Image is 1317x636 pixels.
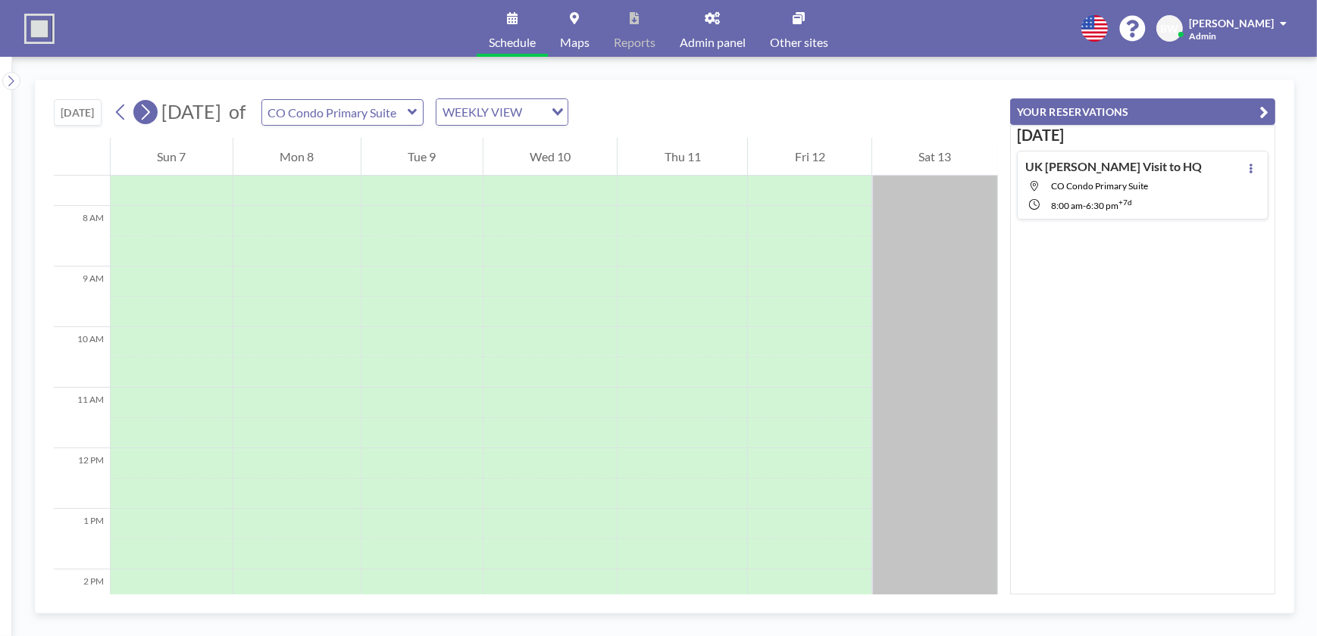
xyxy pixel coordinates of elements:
div: Thu 11 [618,138,747,176]
button: YOUR RESERVATIONS [1010,98,1275,125]
div: 11 AM [54,388,110,448]
div: Search for option [436,99,568,125]
span: 8:00 AM [1051,200,1083,211]
div: 8 AM [54,206,110,267]
span: [DATE] [161,100,221,123]
h4: UK [PERSON_NAME] Visit to HQ [1025,159,1202,174]
div: 1 PM [54,509,110,569]
div: Fri 12 [748,138,871,176]
span: BW [1161,22,1179,36]
div: Wed 10 [483,138,618,176]
span: Schedule [489,36,536,48]
img: organization-logo [24,14,55,44]
div: 7 AM [54,145,110,206]
sup: +7d [1118,198,1132,207]
div: Sun 7 [111,138,233,176]
span: Admin [1189,30,1216,42]
div: Sat 13 [872,138,998,176]
div: 12 PM [54,448,110,509]
span: Admin panel [680,36,746,48]
button: [DATE] [54,99,102,126]
div: 9 AM [54,267,110,327]
span: 6:30 PM [1086,200,1118,211]
span: Other sites [770,36,828,48]
h3: [DATE] [1017,126,1269,145]
input: CO Condo Primary Suite [262,100,408,125]
span: CO Condo Primary Suite [1051,180,1148,192]
span: of [229,100,246,123]
span: [PERSON_NAME] [1189,17,1274,30]
span: WEEKLY VIEW [440,102,525,122]
div: Mon 8 [233,138,361,176]
div: 2 PM [54,569,110,630]
span: - [1083,200,1086,211]
div: Tue 9 [361,138,483,176]
span: Maps [560,36,590,48]
span: Reports [614,36,655,48]
div: 10 AM [54,327,110,388]
input: Search for option [527,102,543,122]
